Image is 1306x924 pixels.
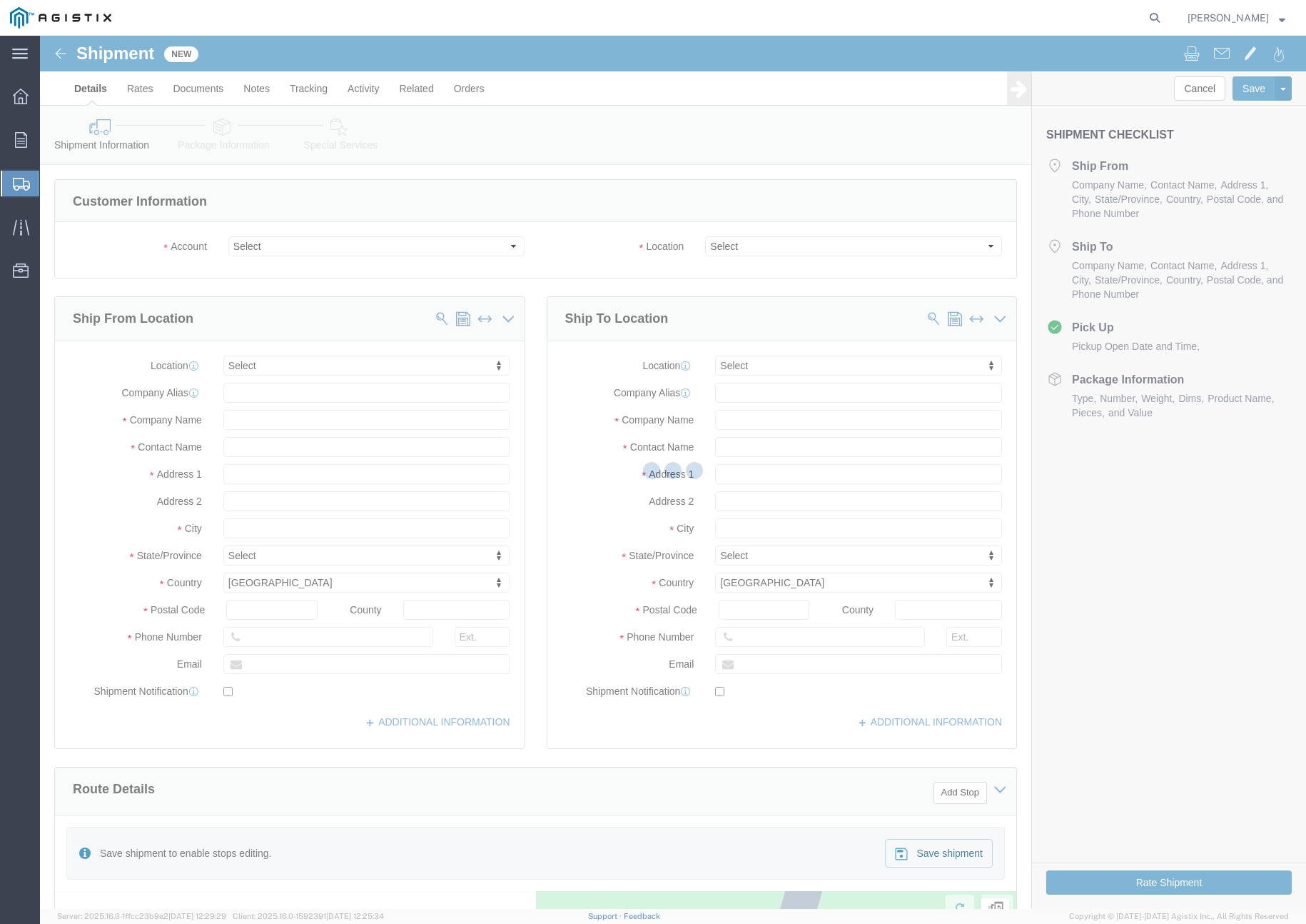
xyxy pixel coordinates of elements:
img: logo [10,7,111,29]
a: Support [588,912,624,920]
a: Feedback [624,912,660,920]
span: [DATE] 12:29:29 [168,912,226,920]
span: [DATE] 12:25:34 [326,912,384,920]
span: Client: 2025.16.0-1592391 [233,912,384,920]
span: Joshua Nunez [1188,10,1269,26]
span: Copyright © [DATE]-[DATE] Agistix Inc., All Rights Reserved [1069,910,1289,923]
button: [PERSON_NAME] [1187,9,1286,26]
span: Server: 2025.16.0-1ffcc23b9e2 [57,912,226,920]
